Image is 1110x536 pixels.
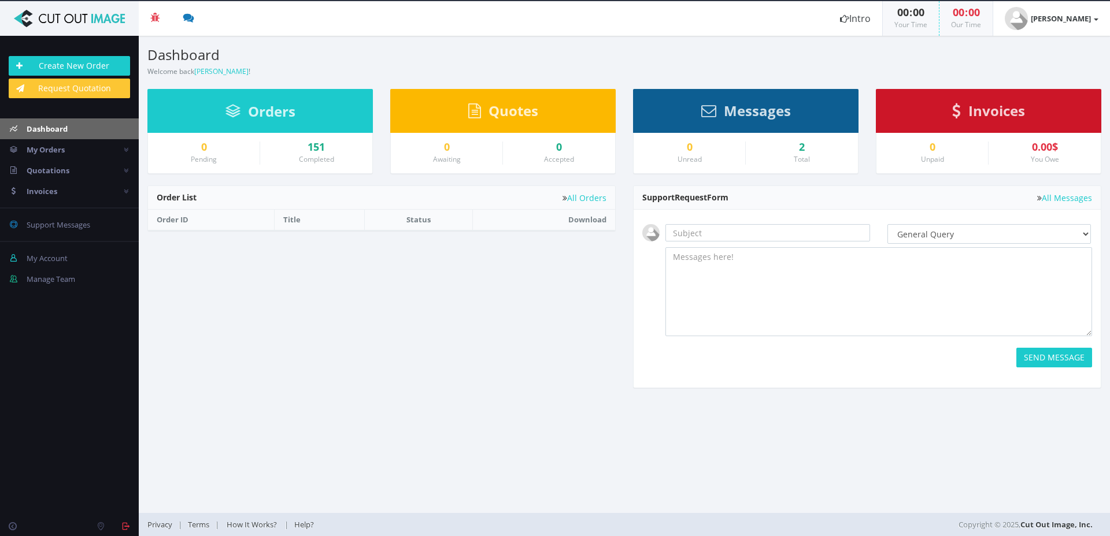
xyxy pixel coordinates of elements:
a: Request Quotation [9,79,130,98]
a: 0 [642,142,737,153]
th: Download [472,210,615,230]
small: Welcome back ! [147,66,250,76]
a: [PERSON_NAME] [194,66,249,76]
a: [PERSON_NAME] [993,1,1110,36]
div: 2 [754,142,849,153]
a: Create New Order [9,56,130,76]
span: Copyright © 2025, [959,519,1093,530]
a: 151 [269,142,364,153]
small: Accepted [544,154,574,164]
small: Completed [299,154,334,164]
button: SEND MESSAGE [1016,348,1092,367]
small: Unread [678,154,702,164]
a: Terms [182,519,215,530]
small: Total [794,154,810,164]
a: Privacy [147,519,178,530]
span: Quotes [489,101,538,120]
a: 0 [399,142,494,153]
small: You Owe [1031,154,1059,164]
span: Messages [724,101,791,120]
input: Subject [665,224,870,241]
span: Manage Team [27,274,75,284]
th: Order ID [148,210,275,230]
small: Pending [191,154,217,164]
a: How It Works? [219,519,284,530]
span: Orders [248,102,295,121]
span: Dashboard [27,124,68,134]
a: 0 [512,142,606,153]
a: All Orders [563,193,606,202]
span: Request [675,192,707,203]
div: | | | [147,513,783,536]
a: Invoices [952,108,1025,118]
small: Your Time [894,20,927,29]
small: Unpaid [921,154,944,164]
a: Cut Out Image, Inc. [1020,519,1093,530]
a: Orders [225,109,295,119]
span: My Account [27,253,68,263]
a: Quotes [468,108,538,118]
span: 00 [913,5,924,19]
a: 0 [885,142,979,153]
img: user_default.jpg [642,224,660,241]
small: Our Time [951,20,981,29]
img: user_default.jpg [1005,7,1028,30]
span: Order List [157,192,197,203]
h3: Dashboard [147,47,616,62]
span: 00 [897,5,909,19]
span: Invoices [27,186,57,196]
a: 0 [157,142,251,153]
th: Status [365,210,473,230]
span: 00 [968,5,980,19]
small: Awaiting [433,154,461,164]
span: : [964,5,968,19]
a: Messages [701,108,791,118]
span: My Orders [27,144,65,155]
span: 00 [953,5,964,19]
span: Support Form [642,192,728,203]
a: All Messages [1037,193,1092,202]
th: Title [275,210,365,230]
img: Cut Out Image [9,10,130,27]
span: Quotations [27,165,69,176]
strong: [PERSON_NAME] [1031,13,1091,24]
span: Support Messages [27,219,90,230]
a: Help? [288,519,320,530]
span: How It Works? [227,519,277,530]
a: Intro [828,1,882,36]
span: Invoices [968,101,1025,120]
div: 0.00$ [997,142,1092,153]
span: : [909,5,913,19]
